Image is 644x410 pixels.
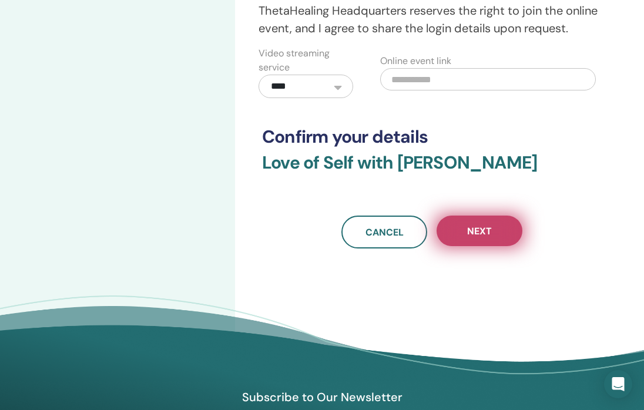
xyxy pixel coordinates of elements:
h3: Love of Self with [PERSON_NAME] [262,152,602,187]
a: Cancel [341,216,427,248]
button: Next [437,216,522,246]
label: Online event link [380,54,451,68]
h4: Subscribe to Our Newsletter [186,389,458,405]
div: Open Intercom Messenger [604,370,632,398]
span: Cancel [365,226,404,238]
span: Next [467,225,492,237]
h3: Confirm your details [262,126,602,147]
label: Video streaming service [259,46,353,75]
